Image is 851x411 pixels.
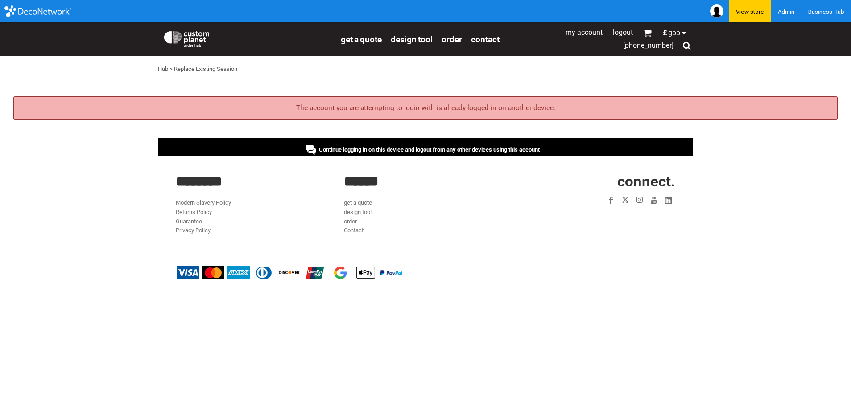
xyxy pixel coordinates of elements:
[176,218,202,225] a: Guarantee
[176,209,212,215] a: Returns Policy
[391,34,433,44] a: design tool
[471,34,500,44] a: Contact
[344,209,372,215] a: design tool
[13,96,838,120] div: The account you are attempting to login with is already logged in on another device.
[158,25,336,51] a: Custom Planet
[663,29,668,37] span: £
[162,29,211,47] img: Custom Planet
[202,266,224,279] img: Mastercard
[344,227,364,234] a: Contact
[623,41,673,49] span: [PHONE_NUMBER]
[174,65,237,74] div: Replace Existing Session
[471,34,500,45] span: Contact
[341,34,382,44] a: get a quote
[341,34,382,45] span: get a quote
[319,146,540,153] span: Continue logging in on this device and logout from any other devices using this account
[304,266,326,279] img: China UnionPay
[391,34,433,45] span: design tool
[176,199,231,206] a: Modern Slavery Policy
[253,266,275,279] img: Diners Club
[566,28,603,37] a: My Account
[668,29,680,37] span: GBP
[613,28,633,37] a: Logout
[380,270,402,275] img: PayPal
[176,227,211,234] a: Privacy Policy
[355,266,377,279] img: Apple Pay
[227,266,250,279] img: American Express
[442,34,462,45] span: order
[512,174,675,189] h2: CONNECT.
[344,199,372,206] a: get a quote
[552,213,675,223] iframe: Customer reviews powered by Trustpilot
[278,266,301,279] img: Discover
[442,34,462,44] a: order
[177,266,199,279] img: Visa
[169,65,173,74] div: >
[158,66,168,72] a: Hub
[344,218,357,225] a: order
[329,266,351,279] img: Google Pay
